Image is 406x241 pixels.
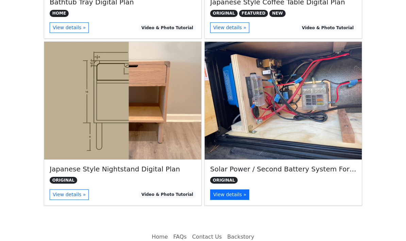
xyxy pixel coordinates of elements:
[210,22,249,33] a: View details »
[269,10,285,17] span: NEW
[139,24,196,31] span: Video & Photo Tutorial
[50,22,89,33] a: View details »
[50,165,196,173] h5: Japanese Style Nightstand Digital Plan
[50,177,77,184] span: ORIGINAL
[50,10,69,17] span: HOME
[210,177,238,184] span: ORIGINAL
[44,42,201,160] img: Japanese Style Nightstand Digital Plan - LandScape
[210,165,356,173] h5: Solar Power / Second Battery System For Overlanding Vehicle
[210,10,238,17] span: ORIGINAL
[210,189,249,200] a: View details »
[299,24,356,31] span: Video & Photo Tutorial
[139,191,196,198] span: Video & Photo Tutorial
[205,42,362,160] img: Solar Panel Curcit - Landscape
[50,189,89,200] a: View details »
[239,10,268,17] span: FEATURED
